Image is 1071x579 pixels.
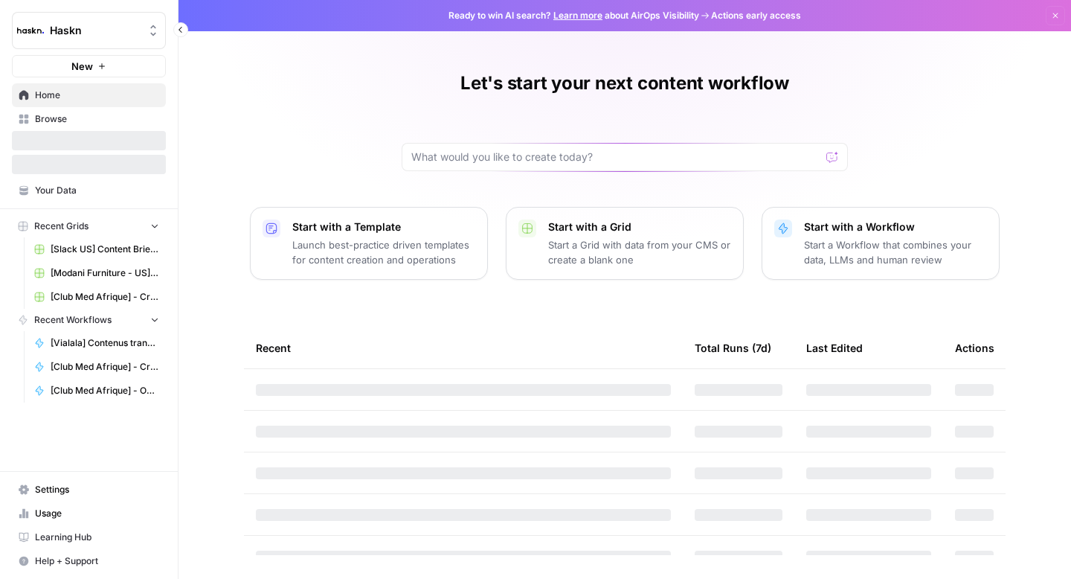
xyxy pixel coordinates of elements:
[50,23,140,38] span: Haskn
[28,355,166,379] a: [Club Med Afrique] - Création + FAQ
[548,237,731,267] p: Start a Grid with data from your CMS or create a blank one
[51,243,159,256] span: [Slack US] Content Brief & Content Generation - Creation
[506,207,744,280] button: Start with a GridStart a Grid with data from your CMS or create a blank one
[695,327,771,368] div: Total Runs (7d)
[12,83,166,107] a: Home
[411,150,820,164] input: What would you like to create today?
[12,549,166,573] button: Help + Support
[28,285,166,309] a: [Club Med Afrique] - Création & Optimisation + FAQ
[12,12,166,49] button: Workspace: Haskn
[51,266,159,280] span: [Modani Furniture - US] Pages catégories - 1000 mots
[35,554,159,568] span: Help + Support
[35,483,159,496] span: Settings
[955,327,994,368] div: Actions
[256,327,671,368] div: Recent
[12,478,166,502] a: Settings
[17,17,44,44] img: Haskn Logo
[35,507,159,520] span: Usage
[12,215,166,237] button: Recent Grids
[28,379,166,403] a: [Club Med Afrique] - Optimisation + FAQ
[51,384,159,397] span: [Club Med Afrique] - Optimisation + FAQ
[806,327,863,368] div: Last Edited
[448,9,699,22] span: Ready to win AI search? about AirOps Visibility
[51,360,159,374] span: [Club Med Afrique] - Création + FAQ
[35,184,159,197] span: Your Data
[12,179,166,202] a: Your Data
[460,71,789,95] h1: Let's start your next content workflow
[711,9,801,22] span: Actions early access
[51,336,159,350] span: [Vialala] Contenus transactionnels
[12,55,166,77] button: New
[35,112,159,126] span: Browse
[12,107,166,131] a: Browse
[762,207,1000,280] button: Start with a WorkflowStart a Workflow that combines your data, LLMs and human review
[250,207,488,280] button: Start with a TemplateLaunch best-practice driven templates for content creation and operations
[34,220,89,233] span: Recent Grids
[35,531,159,544] span: Learning Hub
[28,237,166,261] a: [Slack US] Content Brief & Content Generation - Creation
[548,220,731,234] p: Start with a Grid
[12,525,166,549] a: Learning Hub
[35,89,159,102] span: Home
[804,237,987,267] p: Start a Workflow that combines your data, LLMs and human review
[12,502,166,525] a: Usage
[553,10,602,21] a: Learn more
[34,313,112,327] span: Recent Workflows
[804,220,987,234] p: Start with a Workflow
[12,309,166,331] button: Recent Workflows
[292,237,475,267] p: Launch best-practice driven templates for content creation and operations
[28,331,166,355] a: [Vialala] Contenus transactionnels
[292,220,475,234] p: Start with a Template
[71,59,93,74] span: New
[28,261,166,285] a: [Modani Furniture - US] Pages catégories - 1000 mots
[51,290,159,304] span: [Club Med Afrique] - Création & Optimisation + FAQ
